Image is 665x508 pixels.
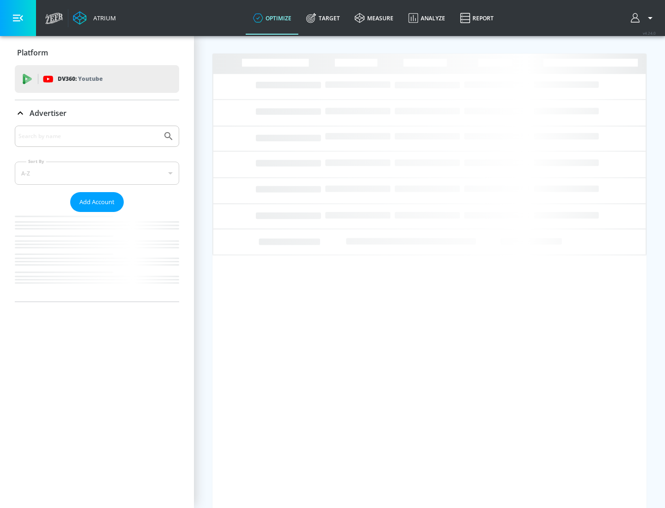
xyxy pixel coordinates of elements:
div: Advertiser [15,126,179,302]
p: Youtube [78,74,103,84]
nav: list of Advertiser [15,212,179,302]
p: Advertiser [30,108,66,118]
p: Platform [17,48,48,58]
div: Advertiser [15,100,179,126]
div: A-Z [15,162,179,185]
div: DV360: Youtube [15,65,179,93]
a: measure [347,1,401,35]
button: Add Account [70,192,124,212]
a: optimize [246,1,299,35]
p: DV360: [58,74,103,84]
span: v 4.24.0 [643,30,656,36]
a: Target [299,1,347,35]
span: Add Account [79,197,115,207]
input: Search by name [18,130,158,142]
a: Analyze [401,1,453,35]
div: Atrium [90,14,116,22]
div: Platform [15,40,179,66]
a: Atrium [73,11,116,25]
a: Report [453,1,501,35]
label: Sort By [26,158,46,164]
